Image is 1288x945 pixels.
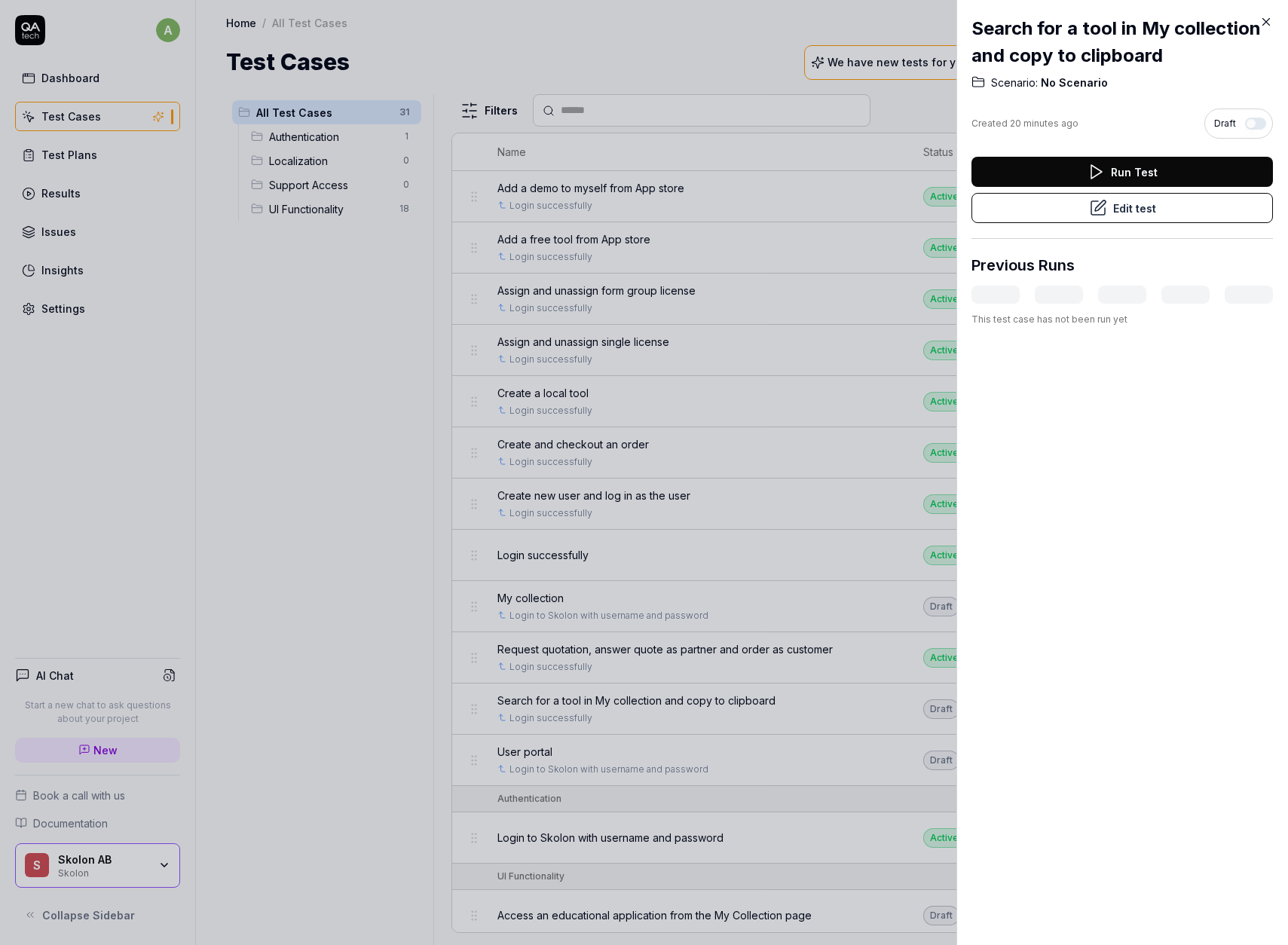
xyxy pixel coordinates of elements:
[971,157,1273,187] button: Run Test
[991,75,1038,90] span: Scenario:
[1010,118,1078,129] time: 20 minutes ago
[1038,75,1108,90] span: No Scenario
[971,117,1078,130] div: Created
[1214,117,1236,130] span: Draft
[971,15,1273,69] h2: Search for a tool in My collection and copy to clipboard
[971,313,1273,326] div: This test case has not been run yet
[971,254,1075,277] h3: Previous Runs
[971,193,1273,223] button: Edit test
